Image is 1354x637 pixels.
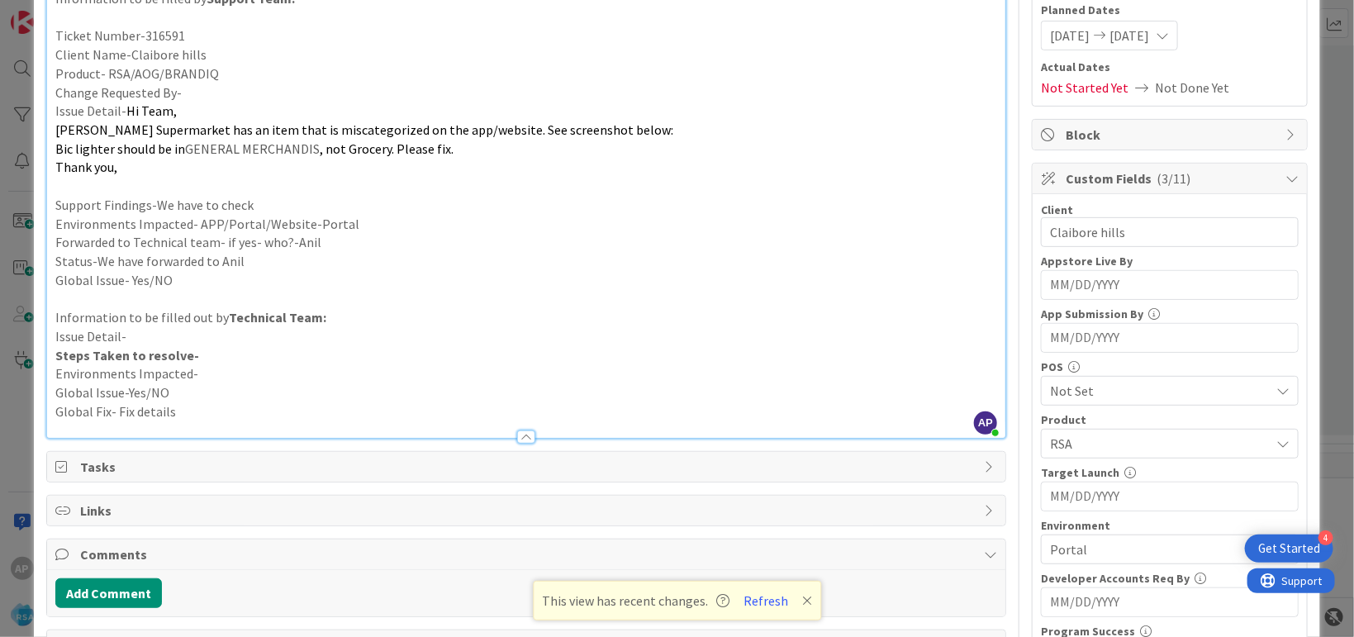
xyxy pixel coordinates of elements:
strong: Steps Taken to resolve- [55,347,199,364]
p: Issue Detail- [55,327,997,346]
div: App Submission By [1041,308,1299,320]
span: [DATE] [1050,26,1090,45]
div: 4 [1318,530,1333,545]
p: Environments Impacted- [55,364,997,383]
p: Environments Impacted- APP/Portal/Website-Portal [55,215,997,234]
strong: Technical Team: [229,309,326,326]
span: [DATE] [1109,26,1149,45]
span: Planned Dates [1041,2,1299,19]
p: Product- RSA/AOG/BRANDIQ [55,64,997,83]
input: MM/DD/YYYY [1050,271,1290,299]
p: Forwarded to Technical team- if yes- who?-Anil [55,233,997,252]
span: Not Started Yet [1041,78,1128,97]
input: MM/DD/YYYY [1050,324,1290,352]
span: GENERAL MERCHANDIS [185,140,320,157]
div: Developer Accounts Req By [1041,573,1299,584]
span: ( 3/11 ) [1157,170,1190,187]
span: Block [1066,125,1277,145]
span: Not Set [1050,381,1270,401]
span: , not Grocery. Please fix. [320,140,454,157]
input: MM/DD/YYYY [1050,483,1290,511]
div: Appstore Live By [1041,255,1299,267]
span: Bic lighter should be in [55,140,185,157]
span: Support [35,2,75,22]
button: Refresh [738,590,794,611]
span: RSA [1050,434,1270,454]
p: Information to be filled out by [55,308,997,327]
p: Issue Detail- [55,102,997,121]
div: Get Started [1258,540,1320,557]
input: MM/DD/YYYY [1050,588,1290,616]
span: Hi Team, [126,102,177,119]
button: Add Comment [55,578,162,608]
div: POS [1041,361,1299,373]
span: AP [974,411,997,435]
div: Environment [1041,520,1299,531]
div: Target Launch [1041,467,1299,478]
span: Actual Dates [1041,59,1299,76]
p: Global Issue-Yes/NO [55,383,997,402]
span: Comments [80,544,976,564]
span: Links [80,501,976,521]
label: Client [1041,202,1073,217]
p: Global Fix- Fix details [55,402,997,421]
p: Client Name-Claibore hills [55,45,997,64]
span: Not Done Yet [1155,78,1229,97]
div: Program Success [1041,625,1299,637]
div: Product [1041,414,1299,425]
span: [PERSON_NAME] Supermarket has an item that is miscategorized on the app/website. See screenshot b... [55,121,673,138]
div: Open Get Started checklist, remaining modules: 4 [1245,535,1333,563]
p: Support Findings-We have to check [55,196,997,215]
span: This view has recent changes. [542,591,729,611]
span: Thank you, [55,159,117,175]
span: Custom Fields [1066,169,1277,188]
span: Portal [1050,540,1270,559]
p: Global Issue- Yes/NO [55,271,997,290]
p: Change Requested By- [55,83,997,102]
p: Ticket Number-316591 [55,26,997,45]
span: Tasks [80,457,976,477]
p: Status-We have forwarded to Anil [55,252,997,271]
